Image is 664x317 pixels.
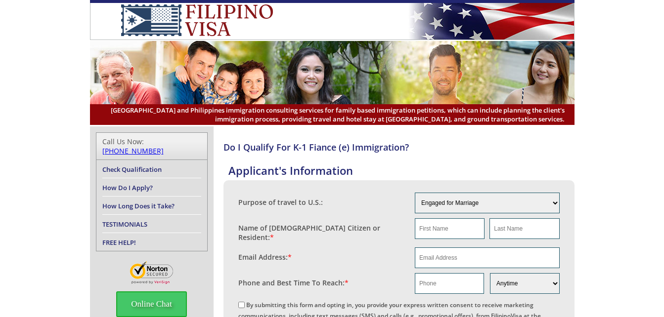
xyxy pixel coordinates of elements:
[102,146,164,156] a: [PHONE_NUMBER]
[238,278,349,287] label: Phone and Best Time To Reach:
[415,218,485,239] input: First Name
[116,291,187,317] span: Online Chat
[238,302,245,308] input: By submitting this form and opting in, you provide your express written consent to receive market...
[102,183,153,192] a: How Do I Apply?
[228,163,575,178] h4: Applicant's Information
[238,252,292,262] label: Email Address:
[102,220,147,229] a: TESTIMONIALS
[238,198,323,207] label: Purpose of travel to U.S.:
[415,273,484,294] input: Phone
[102,137,201,156] div: Call Us Now:
[238,223,405,242] label: Name of [DEMOGRAPHIC_DATA] Citizen or Resident:
[223,141,575,153] h4: Do I Qualify For K-1 Fiance (e) Immigration?
[102,238,136,247] a: FREE HELP!
[490,273,559,294] select: Phone and Best Reach Time are required.
[100,106,565,123] span: [GEOGRAPHIC_DATA] and Philippines immigration consulting services for family based immigration pe...
[415,247,560,268] input: Email Address
[102,165,162,174] a: Check Qualification
[102,201,175,210] a: How Long Does it Take?
[489,218,559,239] input: Last Name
